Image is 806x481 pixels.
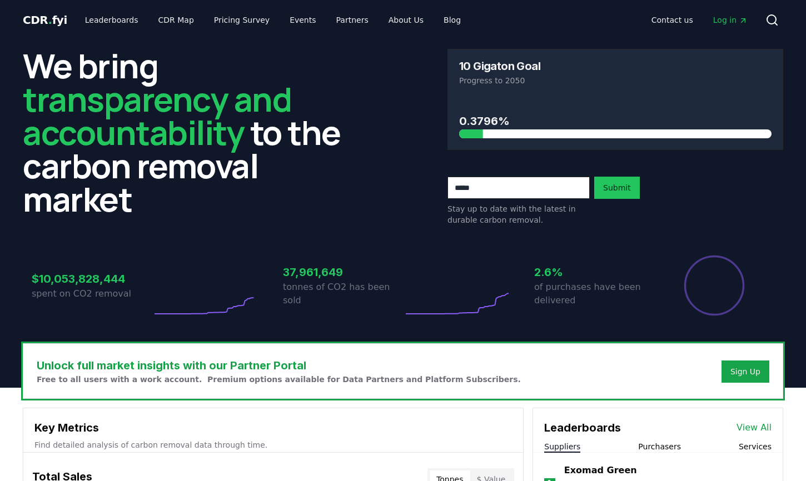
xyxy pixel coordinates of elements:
[37,357,521,374] h3: Unlock full market insights with our Partner Portal
[23,49,359,216] h2: We bring to the carbon removal market
[459,61,540,72] h3: 10 Gigaton Goal
[48,13,52,27] span: .
[544,419,621,436] h3: Leaderboards
[32,287,152,300] p: spent on CO2 removal
[544,441,580,452] button: Suppliers
[643,10,702,30] a: Contact us
[730,366,760,377] a: Sign Up
[643,10,757,30] nav: Main
[737,421,772,434] a: View All
[37,374,521,385] p: Free to all users with a work account. Premium options available for Data Partners and Platform S...
[150,10,203,30] a: CDR Map
[534,264,654,280] h3: 2.6%
[713,14,748,26] span: Log in
[23,12,67,28] a: CDR.fyi
[76,10,470,30] nav: Main
[76,10,147,30] a: Leaderboards
[594,177,640,199] button: Submit
[683,254,745,317] div: Percentage of sales delivered
[283,264,403,280] h3: 37,961,649
[283,280,403,307] p: tonnes of CO2 has been sold
[32,270,152,287] h3: $10,053,828,444
[564,464,637,477] a: Exomad Green
[534,280,654,307] p: of purchases have been delivered
[459,113,772,129] h3: 0.3796%
[380,10,432,30] a: About Us
[34,439,512,450] p: Find detailed analysis of carbon removal data through time.
[34,419,512,436] h3: Key Metrics
[205,10,278,30] a: Pricing Survey
[435,10,470,30] a: Blog
[23,13,67,27] span: CDR fyi
[327,10,377,30] a: Partners
[722,360,769,383] button: Sign Up
[459,75,772,86] p: Progress to 2050
[638,441,681,452] button: Purchasers
[447,203,590,226] p: Stay up to date with the latest in durable carbon removal.
[739,441,772,452] button: Services
[23,76,291,155] span: transparency and accountability
[704,10,757,30] a: Log in
[281,10,325,30] a: Events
